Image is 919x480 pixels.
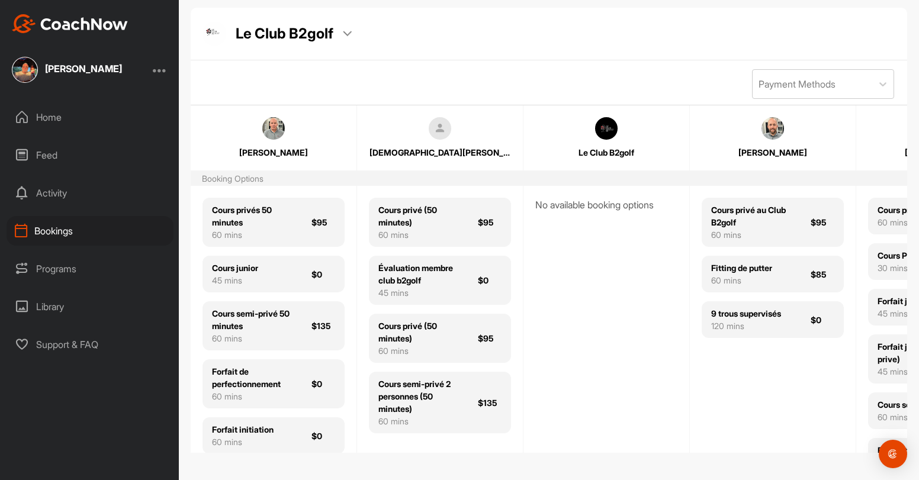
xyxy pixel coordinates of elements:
div: $0 [311,430,335,442]
div: Forfait initiation [212,423,274,436]
div: $95 [311,216,335,228]
div: 60 mins [378,228,464,241]
img: square_default-ef6cabf814de5a2bf16c804365e32c732080f9872bdf737d349900a9daf73cf9.png [429,117,451,140]
div: 60 mins [212,390,297,402]
div: $135 [478,397,502,409]
div: 60 mins [212,332,297,344]
div: $135 [311,320,335,332]
div: $95 [478,332,502,344]
div: Support & FAQ [7,330,173,359]
div: [DEMOGRAPHIC_DATA][PERSON_NAME] [369,146,510,159]
div: 60 mins [711,274,772,286]
div: Le Club B2golf [536,146,677,159]
div: Evaluation [878,444,919,456]
div: $0 [478,274,502,286]
div: $95 [811,216,834,228]
div: 60 mins [212,228,297,241]
div: Cours semi-privé 2 personnes (50 minutes) [378,378,464,415]
div: No available booking options [535,198,677,212]
div: Booking Options [202,172,264,185]
div: Évaluation membre club b2golf [378,262,464,286]
div: Programs [7,254,173,284]
div: Cours junior [212,262,258,274]
div: $85 [811,268,834,281]
div: Payment Methods [759,77,836,91]
div: 120 mins [711,320,781,332]
div: [PERSON_NAME] [702,146,843,159]
div: Fitting de putter [711,262,772,274]
div: $95 [478,216,502,228]
div: [PERSON_NAME] [203,146,344,159]
div: 60 mins [212,436,274,448]
div: 60 mins [378,344,464,357]
div: Home [7,102,173,132]
img: dropdown_arrow [343,31,352,37]
div: Open Intercom Messenger [879,440,907,468]
div: Cours privé au Club B2golf [711,204,796,228]
div: Forfait de perfectionnement [212,365,297,390]
div: Feed [7,140,173,170]
div: 45 mins [212,274,258,286]
div: Cours privés 50 minutes [212,204,297,228]
img: square_643c256af92ddea038382738866253c9.jpg [12,57,38,83]
img: square_9a8d79f53978eb7ce5595326225143df.jpg [262,117,285,140]
img: square_899079a2778623e2e5f8aae04caeed43.jpg [761,117,784,140]
div: Cours privé (50 minutes) [378,320,464,344]
div: [PERSON_NAME] [45,64,122,73]
div: Bookings [7,216,173,246]
div: 9 trous supervisés [711,307,781,320]
div: Library [7,292,173,321]
div: Cours semi-privé 50 minutes [212,307,297,332]
div: 60 mins [711,228,796,241]
p: Le Club B2golf [236,24,333,44]
div: $0 [311,378,335,390]
div: $0 [311,268,335,281]
img: CoachNow [12,14,128,33]
div: Cours privé (50 minutes) [378,204,464,228]
div: $0 [811,314,834,326]
div: Activity [7,178,173,208]
div: 45 mins [378,286,464,299]
img: facility_logo [203,22,226,46]
img: square_aae4c288558e2a1ef204bf85f3662d08.jpg [595,117,618,140]
div: 60 mins [378,415,464,427]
